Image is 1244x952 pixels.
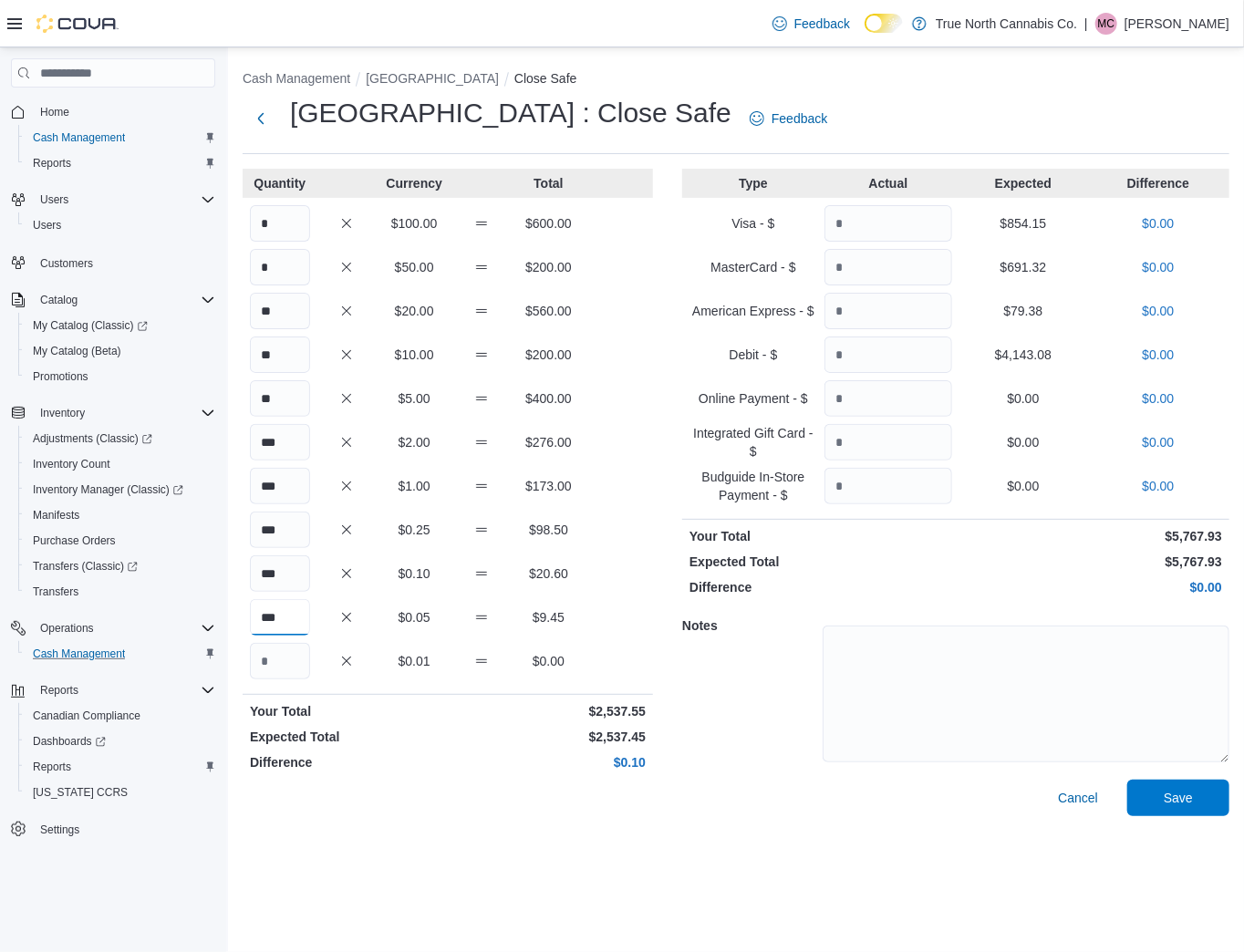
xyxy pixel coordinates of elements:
button: [GEOGRAPHIC_DATA] [366,71,499,86]
a: Transfers (Classic) [26,555,145,577]
button: Catalog [4,287,223,313]
p: $4,143.08 [959,346,1087,364]
span: Promotions [33,369,88,384]
p: Your Total [689,527,952,545]
p: $0.00 [1094,433,1222,451]
span: Save [1164,789,1193,807]
a: Customers [33,253,100,274]
h1: [GEOGRAPHIC_DATA] : Close Safe [290,95,731,131]
button: Catalog [33,289,85,311]
span: Settings [33,818,215,841]
span: Canadian Compliance [26,705,215,727]
span: Home [40,105,69,119]
button: Transfers [18,579,223,605]
a: Manifests [26,504,87,526]
p: $2.00 [384,433,444,451]
input: Dark Mode [865,14,903,33]
span: Inventory Count [33,457,110,471]
span: Reports [33,679,215,701]
input: Quantity [250,205,310,242]
p: Total [519,174,579,192]
a: Transfers [26,581,86,603]
p: $20.00 [384,302,444,320]
span: Transfers [26,581,215,603]
span: Users [26,214,215,236]
p: Difference [250,753,444,771]
p: $173.00 [519,477,579,495]
p: $276.00 [519,433,579,451]
input: Quantity [824,468,952,504]
input: Quantity [824,424,952,460]
p: $0.10 [384,564,444,583]
button: Cash Management [18,125,223,150]
button: Save [1127,780,1229,816]
span: Adjustments (Classic) [26,428,215,450]
p: $0.00 [1094,389,1222,408]
span: Dark Mode [865,33,866,34]
p: Online Payment - $ [689,389,817,408]
button: Users [4,187,223,212]
span: Cash Management [26,643,215,665]
span: Catalog [33,289,215,311]
p: $2,537.45 [451,728,646,746]
p: Debit - $ [689,346,817,364]
span: Inventory Count [26,453,215,475]
button: Users [33,189,76,211]
span: My Catalog (Beta) [33,344,121,358]
p: $9.45 [519,608,579,626]
span: Reports [40,683,78,698]
p: Budguide In-Store Payment - $ [689,468,817,504]
button: Manifests [18,502,223,528]
p: $5.00 [384,389,444,408]
a: My Catalog (Classic) [26,315,155,336]
p: True North Cannabis Co. [936,13,1077,35]
p: $0.05 [384,608,444,626]
p: $200.00 [519,346,579,364]
input: Quantity [824,380,952,417]
p: $0.01 [384,652,444,670]
a: [US_STATE] CCRS [26,781,135,803]
p: $1.00 [384,477,444,495]
p: Currency [384,174,444,192]
span: Customers [40,256,93,271]
span: Inventory Manager (Classic) [33,482,183,497]
a: Promotions [26,366,96,388]
a: Inventory Count [26,453,118,475]
span: My Catalog (Classic) [26,315,215,336]
a: Transfers (Classic) [18,554,223,579]
span: Cash Management [33,130,125,145]
span: Operations [33,617,215,639]
a: Reports [26,152,78,174]
input: Quantity [250,643,310,679]
p: Expected Total [689,553,952,571]
nav: An example of EuiBreadcrumbs [243,69,1229,91]
p: $0.00 [959,477,1087,495]
a: My Catalog (Beta) [26,340,129,362]
p: Visa - $ [689,214,817,233]
p: $0.00 [959,389,1087,408]
a: Users [26,214,68,236]
button: Inventory [4,400,223,426]
p: $20.60 [519,564,579,583]
p: $5,767.93 [959,527,1222,545]
a: Canadian Compliance [26,705,148,727]
p: $0.00 [959,433,1087,451]
a: Dashboards [26,730,113,752]
input: Quantity [824,205,952,242]
a: Purchase Orders [26,530,123,552]
span: Home [33,100,215,123]
span: Cash Management [26,127,215,149]
input: Quantity [250,336,310,373]
p: $200.00 [519,258,579,276]
span: Catalog [40,293,78,307]
p: $10.00 [384,346,444,364]
div: Matthew Cross [1095,13,1117,35]
nav: Complex example [11,91,215,890]
span: Users [33,189,215,211]
input: Quantity [250,468,310,504]
p: [PERSON_NAME] [1125,13,1229,35]
span: Reports [33,156,71,171]
input: Quantity [824,293,952,329]
a: Dashboards [18,729,223,754]
span: Reports [26,152,215,174]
